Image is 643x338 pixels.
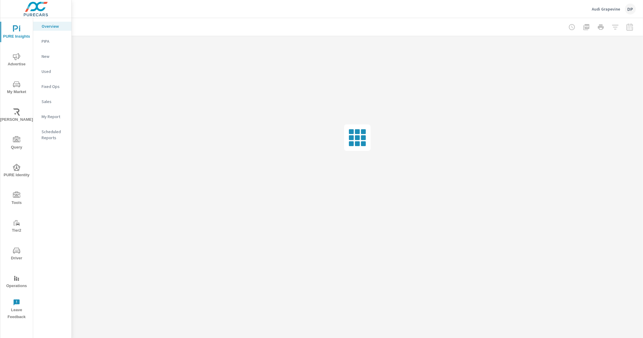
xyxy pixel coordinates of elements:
[42,99,67,105] p: Sales
[2,299,31,321] span: Leave Feedback
[42,23,67,29] p: Overview
[33,67,71,76] div: Used
[2,192,31,206] span: Tools
[2,81,31,95] span: My Market
[2,25,31,40] span: PURE Insights
[592,6,620,12] p: Audi Grapevine
[42,114,67,120] p: My Report
[42,129,67,141] p: Scheduled Reports
[33,52,71,61] div: New
[2,108,31,123] span: [PERSON_NAME]
[33,37,71,46] div: PIPA
[42,38,67,44] p: PIPA
[2,275,31,289] span: Operations
[2,164,31,179] span: PURE Identity
[42,68,67,74] p: Used
[42,83,67,89] p: Fixed Ops
[33,97,71,106] div: Sales
[33,82,71,91] div: Fixed Ops
[33,112,71,121] div: My Report
[33,127,71,142] div: Scheduled Reports
[33,22,71,31] div: Overview
[2,247,31,262] span: Driver
[42,53,67,59] p: New
[2,53,31,68] span: Advertise
[0,18,33,323] div: nav menu
[2,219,31,234] span: Tier2
[625,4,636,14] div: DP
[2,136,31,151] span: Query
